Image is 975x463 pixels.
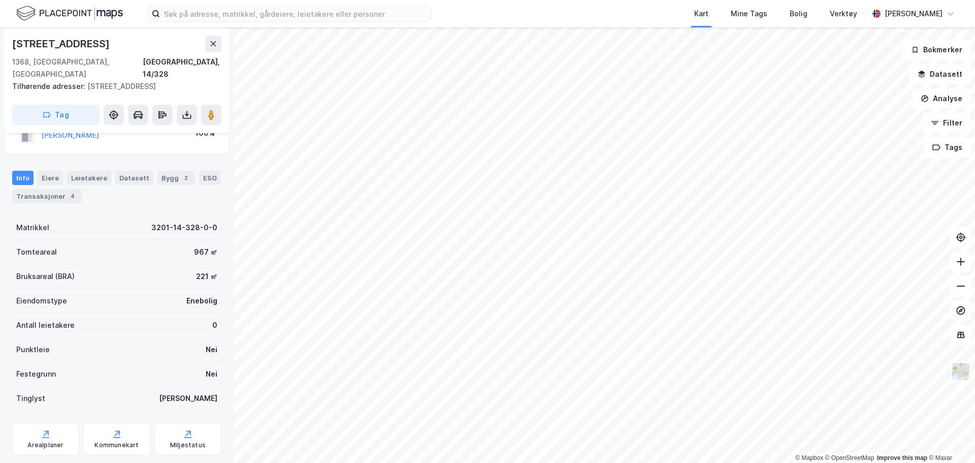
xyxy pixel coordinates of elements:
button: Bokmerker [902,40,971,60]
div: Matrikkel [16,222,49,234]
div: 967 ㎡ [194,246,217,258]
div: [STREET_ADDRESS] [12,36,112,52]
div: 4 [68,191,78,201]
div: 3201-14-328-0-0 [151,222,217,234]
div: Verktøy [830,8,857,20]
div: Info [12,171,34,185]
div: Mine Tags [731,8,767,20]
div: Tomteareal [16,246,57,258]
div: Tinglyst [16,392,45,405]
div: Arealplaner [27,441,63,449]
div: Enebolig [186,295,217,307]
div: ESG [199,171,221,185]
button: Tags [924,137,971,158]
div: [PERSON_NAME] [885,8,942,20]
img: Z [951,362,970,381]
div: Kart [694,8,708,20]
div: Antall leietakere [16,319,75,331]
div: Leietakere [67,171,111,185]
button: Tag [12,105,100,125]
img: logo.f888ab2527a4732fd821a326f86c7f29.svg [16,5,123,22]
button: Analyse [912,88,971,109]
div: Kommunekart [94,441,139,449]
div: 1368, [GEOGRAPHIC_DATA], [GEOGRAPHIC_DATA] [12,56,143,80]
div: Bolig [790,8,807,20]
div: [PERSON_NAME] [159,392,217,405]
a: OpenStreetMap [825,454,874,461]
div: 221 ㎡ [196,270,217,283]
div: 0 [212,319,217,331]
div: Bygg [157,171,195,185]
div: [GEOGRAPHIC_DATA], 14/328 [143,56,221,80]
div: 2 [181,173,191,183]
button: Filter [922,113,971,133]
div: Eiendomstype [16,295,67,307]
input: Søk på adresse, matrikkel, gårdeiere, leietakere eller personer [160,6,431,21]
button: Datasett [909,64,971,84]
a: Mapbox [795,454,823,461]
div: Nei [206,344,217,356]
div: Punktleie [16,344,50,356]
div: Transaksjoner [12,189,82,203]
div: Miljøstatus [170,441,206,449]
div: Eiere [38,171,63,185]
div: Datasett [115,171,153,185]
a: Improve this map [877,454,927,461]
iframe: Chat Widget [924,414,975,463]
div: [STREET_ADDRESS] [12,80,213,92]
div: Bruksareal (BRA) [16,270,75,283]
div: Festegrunn [16,368,56,380]
div: Nei [206,368,217,380]
span: Tilhørende adresser: [12,82,87,90]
